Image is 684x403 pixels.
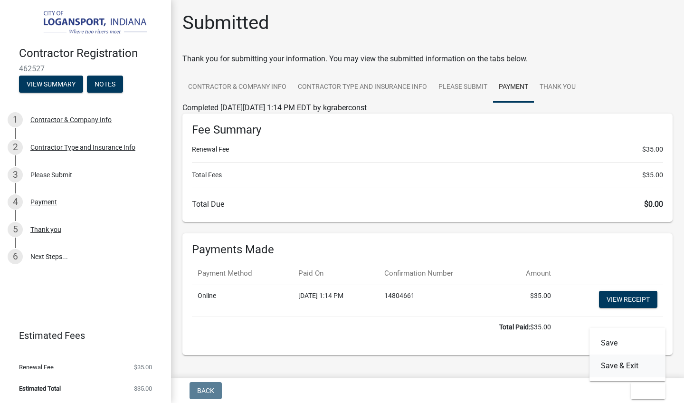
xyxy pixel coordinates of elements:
th: Paid On [293,262,379,285]
div: Exit [589,328,665,381]
span: Back [197,387,214,394]
div: Thank you [30,226,61,233]
td: 14804661 [379,285,501,316]
h6: Payments Made [192,243,663,257]
a: Estimated Fees [8,326,156,345]
img: City of Logansport, Indiana [19,10,156,37]
td: $35.00 [501,285,557,316]
span: $35.00 [134,385,152,392]
a: Payment [493,72,534,103]
div: 2 [8,140,23,155]
div: 3 [8,167,23,182]
div: Thank you for submitting your information. You may view the submitted information on the tabs below. [182,53,673,65]
h1: Submitted [182,11,269,34]
div: 4 [8,194,23,210]
div: Contractor & Company Info [30,116,112,123]
a: Please Submit [433,72,493,103]
span: $35.00 [642,170,663,180]
th: Confirmation Number [379,262,501,285]
button: Save & Exit [589,355,665,377]
div: 6 [8,249,23,264]
button: Save [589,332,665,355]
span: Exit [638,387,652,394]
wm-modal-confirm: Notes [87,81,123,88]
h4: Contractor Registration [19,47,163,60]
div: 5 [8,222,23,237]
span: $35.00 [134,364,152,370]
td: $35.00 [192,316,557,338]
span: Estimated Total [19,385,61,392]
h6: Fee Summary [192,123,663,137]
span: 462527 [19,64,152,73]
div: 1 [8,112,23,127]
li: Total Fees [192,170,663,180]
a: Contractor & Company Info [182,72,292,103]
span: $35.00 [642,144,663,154]
button: View Summary [19,76,83,93]
a: Thank you [534,72,581,103]
button: Exit [631,382,665,399]
td: [DATE] 1:14 PM [293,285,379,316]
button: Back [190,382,222,399]
th: Amount [501,262,557,285]
a: View receipt [599,291,657,308]
a: Contractor Type and Insurance Info [292,72,433,103]
li: Renewal Fee [192,144,663,154]
span: Renewal Fee [19,364,54,370]
td: Online [192,285,293,316]
h6: Total Due [192,200,663,209]
div: Contractor Type and Insurance Info [30,144,135,151]
span: Completed [DATE][DATE] 1:14 PM EDT by kgraberconst [182,103,367,112]
div: Please Submit [30,172,72,178]
th: Payment Method [192,262,293,285]
div: Payment [30,199,57,205]
wm-modal-confirm: Summary [19,81,83,88]
span: $0.00 [644,200,663,209]
button: Notes [87,76,123,93]
b: Total Paid: [499,323,530,331]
